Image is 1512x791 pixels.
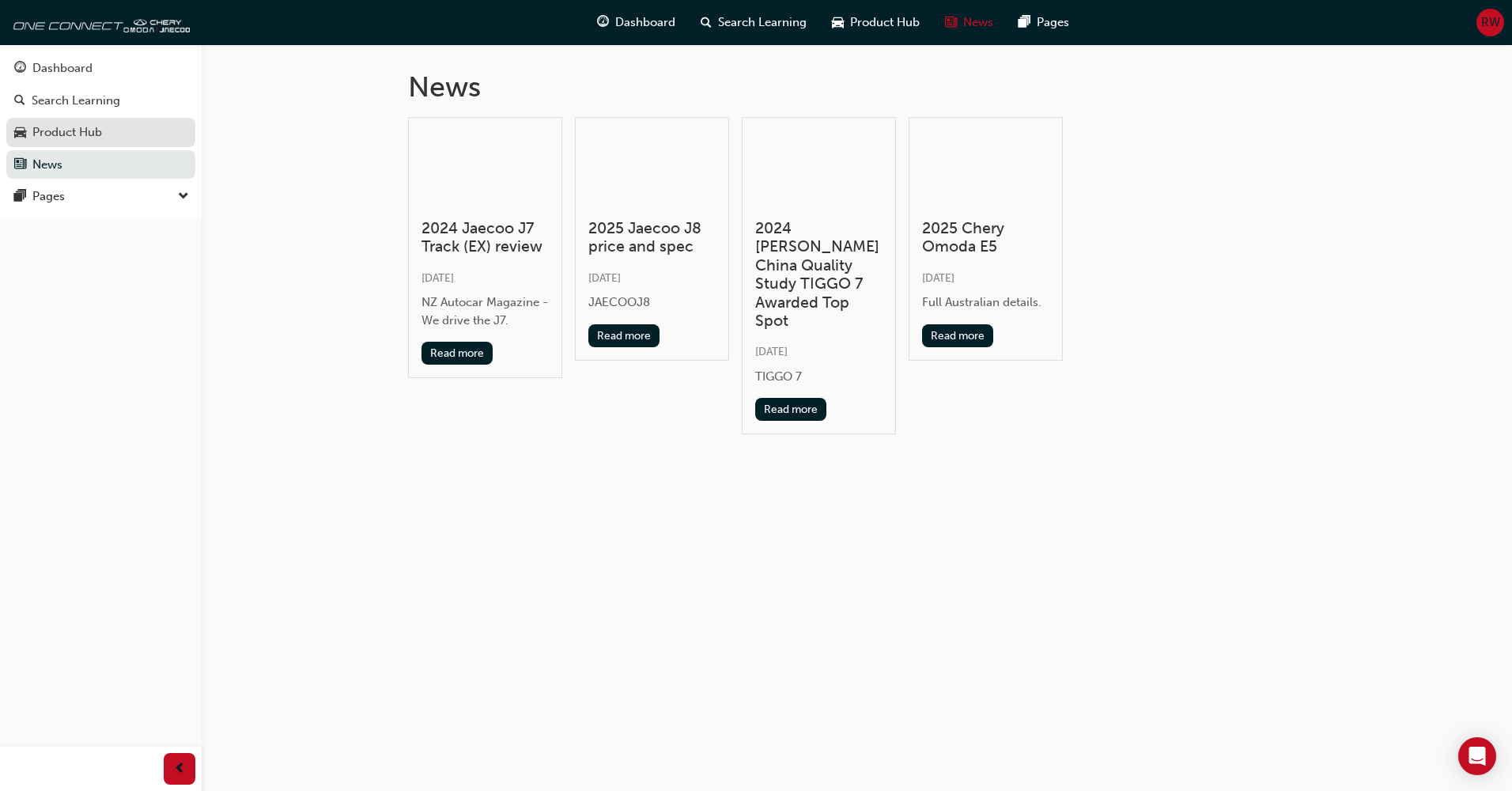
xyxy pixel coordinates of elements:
span: RW [1481,13,1500,32]
a: car-iconProduct Hub [819,6,932,39]
button: Pages [6,182,195,211]
a: guage-iconDashboard [584,6,688,39]
h3: 2025 Jaecoo J8 price and spec [588,219,716,256]
span: search-icon [14,94,25,108]
span: car-icon [14,126,26,140]
a: News [6,150,195,180]
span: pages-icon [14,190,26,204]
span: Search Learning [718,13,807,32]
a: 2025 Chery Omoda E5[DATE]Full Australian details.Read more [909,117,1063,361]
div: NZ Autocar Magazine - We drive the J7. [421,293,549,329]
span: [DATE] [421,271,454,285]
span: car-icon [832,13,844,32]
span: news-icon [14,158,26,172]
div: Pages [32,187,65,206]
span: news-icon [945,13,957,32]
button: Read more [922,324,994,347]
span: News [963,13,993,32]
img: oneconnect [8,6,190,38]
span: Dashboard [615,13,675,32]
span: [DATE] [922,271,954,285]
h3: 2024 Jaecoo J7 Track (EX) review [421,219,549,256]
h3: 2025 Chery Omoda E5 [922,219,1049,256]
span: pages-icon [1019,13,1030,32]
span: prev-icon [174,759,186,779]
button: DashboardSearch LearningProduct HubNews [6,51,195,182]
span: [DATE] [588,271,621,285]
div: TIGGO 7 [755,368,883,386]
a: Product Hub [6,118,195,147]
h1: News [408,70,1306,104]
a: 2024 Jaecoo J7 Track (EX) review[DATE]NZ Autocar Magazine - We drive the J7.Read more [408,117,562,379]
div: Search Learning [32,92,120,110]
div: Full Australian details. [922,293,1049,312]
button: RW [1476,9,1504,36]
div: Dashboard [32,59,93,78]
a: pages-iconPages [1006,6,1082,39]
div: JAECOOJ8 [588,293,716,312]
a: Search Learning [6,86,195,115]
a: 2024 [PERSON_NAME] China Quality Study TIGGO 7 Awarded Top Spot[DATE]TIGGO 7Read more [742,117,896,435]
a: news-iconNews [932,6,1006,39]
a: 2025 Jaecoo J8 price and spec[DATE]JAECOOJ8Read more [575,117,729,361]
a: Dashboard [6,54,195,83]
button: Read more [421,342,493,365]
span: Product Hub [850,13,920,32]
a: search-iconSearch Learning [688,6,819,39]
h3: 2024 [PERSON_NAME] China Quality Study TIGGO 7 Awarded Top Spot [755,219,883,330]
div: Open Intercom Messenger [1458,737,1496,775]
button: Read more [755,398,827,421]
button: Read more [588,324,660,347]
span: down-icon [178,187,189,207]
div: Product Hub [32,123,102,142]
span: [DATE] [755,345,788,358]
span: guage-icon [597,13,609,32]
span: Pages [1037,13,1069,32]
span: search-icon [701,13,712,32]
span: guage-icon [14,62,26,76]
